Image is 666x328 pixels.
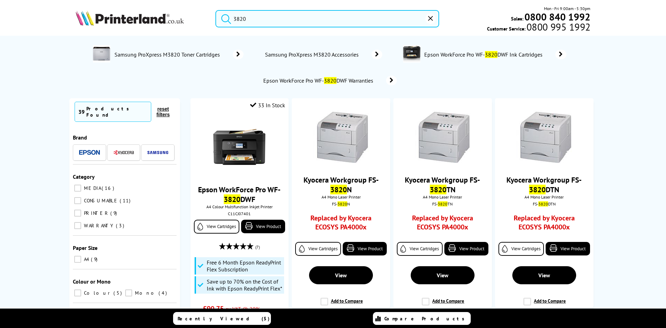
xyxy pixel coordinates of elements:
[264,51,361,58] span: Samsung ProXpress M3820 Accessories
[215,10,439,27] input: Search pro
[430,185,446,194] mark: 3820
[74,222,81,229] input: WARRANTY 3
[147,151,168,154] img: Samsung
[102,185,116,191] span: 16
[546,242,590,255] a: View Product
[405,175,480,194] a: Kyocera Workgroup FS-3820TN
[422,298,464,311] label: Add to Compare
[82,222,115,229] span: WARRANTY
[305,213,378,235] a: Replaced by Kyocera ECOSYS PA4000x
[313,110,369,163] img: OR1810000024162.jpg
[73,134,87,141] span: Brand
[241,220,285,233] a: View Product
[523,298,566,311] label: Add to Compare
[438,201,447,207] mark: 3820
[194,204,285,209] span: A4 Colour Multifunction Inkjet Printer
[516,110,572,163] img: OR1810000024162.jpg
[263,77,376,84] span: Epson WorkForce Pro WF- DWF Warranties
[384,316,468,322] span: Compare Products
[411,266,475,284] a: View
[113,290,123,296] span: 5
[524,10,590,23] b: 0800 840 1992
[526,24,590,30] span: 0800 995 1992
[151,106,175,118] button: reset filters
[76,10,207,27] a: Printerland Logo
[178,316,270,322] span: Recently Viewed (5)
[507,213,581,235] a: Replaced by Kyocera ECOSYS PA4000x
[397,194,488,200] span: A4 Mono Laser Printer
[82,185,101,191] span: MEDIA
[74,210,81,217] input: PRINTER 9
[86,106,147,118] div: Products Found
[194,220,239,234] a: View Cartridges
[415,110,470,163] img: OR1810000024162.jpg
[511,15,523,22] span: Sales:
[207,259,282,273] span: Free 6 Month Epson ReadyPrint Flex Subscription
[198,185,281,204] a: Epson WorkForce Pro WF-3820DWF
[338,201,347,207] mark: 3820
[74,185,81,192] input: MEDIA 16
[263,76,397,85] a: Epson WorkForce Pro WF-3820DWF Warranties
[82,197,119,204] span: CONSUMABLE
[113,150,134,155] img: Kyocera
[82,210,110,216] span: PRINTER
[225,305,260,312] span: ex VAT @ 20%
[133,290,158,296] span: Mono
[406,213,479,235] a: Replaced by Kyocera ECOSYS PA4000x
[82,256,90,262] span: A4
[373,312,471,325] a: Compare Products
[74,197,81,204] input: CONSUMABLE 11
[538,201,548,207] mark: 3820
[79,150,100,155] img: Epson
[203,304,224,313] span: £90.75
[213,121,265,173] img: Epson-WF-3820-Front-RP-Small.jpg
[321,298,363,311] label: Add to Compare
[255,241,260,254] span: (7)
[73,244,97,251] span: Paper Size
[93,45,110,62] img: SS373H-conspage.jpg
[403,45,420,62] img: C11CJ07401-conspage.jpg
[120,197,132,204] span: 11
[498,194,590,200] span: A4 Mono Laser Printer
[114,51,222,58] span: Samsung ProXpress M3820 Toner Cartridges
[196,211,283,216] div: C11CJ07401
[544,5,590,12] span: Mon - Fri 9:00am - 5:30pm
[110,210,119,216] span: 9
[399,201,486,207] div: FS- TN
[74,256,81,263] input: A4 9
[76,10,184,26] img: Printerland Logo
[82,290,113,296] span: Colour
[224,194,240,204] mark: 3820
[523,14,590,20] a: 0800 840 1992
[424,45,566,64] a: Epson WorkForce Pro WF-3820DWF Ink Cartridges
[335,272,347,279] span: View
[173,312,271,325] a: Recently Viewed (5)
[424,51,545,58] span: Epson WorkForce Pro WF- DWF Ink Cartridges
[485,51,497,58] mark: 3820
[324,77,336,84] mark: 3820
[207,278,282,292] span: Save up to 70% on the Cost of Ink with Epson ReadyPrint Flex*
[529,185,546,194] mark: 3820
[309,266,373,284] a: View
[264,50,382,59] a: Samsung ProXpress M3820 Accessories
[500,201,588,207] div: FS- DTN
[538,272,550,279] span: View
[295,194,386,200] span: A4 Mono Laser Printer
[343,242,387,255] a: View Product
[78,108,85,115] span: 39
[512,266,576,284] a: View
[444,242,488,255] a: View Product
[114,45,244,64] a: Samsung ProXpress M3820 Toner Cartridges
[487,24,590,32] span: Customer Service:
[330,185,347,194] mark: 3820
[437,272,449,279] span: View
[74,289,81,296] input: Colour 5
[91,256,99,262] span: 9
[116,222,126,229] span: 3
[506,175,582,194] a: Kyocera Workgroup FS-3820DTN
[159,290,169,296] span: 4
[73,173,95,180] span: Category
[295,242,341,256] a: View Cartridges
[125,289,132,296] input: Mono 4
[73,278,111,285] span: Colour or Mono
